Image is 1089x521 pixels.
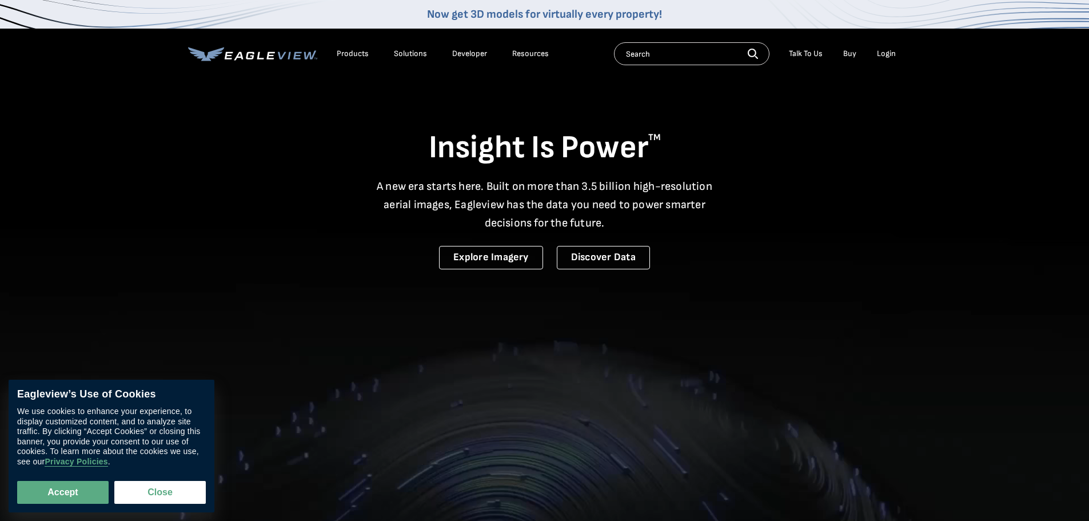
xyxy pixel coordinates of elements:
[114,481,206,504] button: Close
[557,246,650,269] a: Discover Data
[17,481,109,504] button: Accept
[370,177,720,232] p: A new era starts here. Built on more than 3.5 billion high-resolution aerial images, Eagleview ha...
[877,49,896,59] div: Login
[17,388,206,401] div: Eagleview’s Use of Cookies
[452,49,487,59] a: Developer
[188,128,901,168] h1: Insight Is Power
[648,132,661,143] sup: TM
[45,457,107,467] a: Privacy Policies
[843,49,856,59] a: Buy
[512,49,549,59] div: Resources
[439,246,543,269] a: Explore Imagery
[337,49,369,59] div: Products
[394,49,427,59] div: Solutions
[427,7,662,21] a: Now get 3D models for virtually every property!
[17,407,206,467] div: We use cookies to enhance your experience, to display customized content, and to analyze site tra...
[789,49,823,59] div: Talk To Us
[614,42,769,65] input: Search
